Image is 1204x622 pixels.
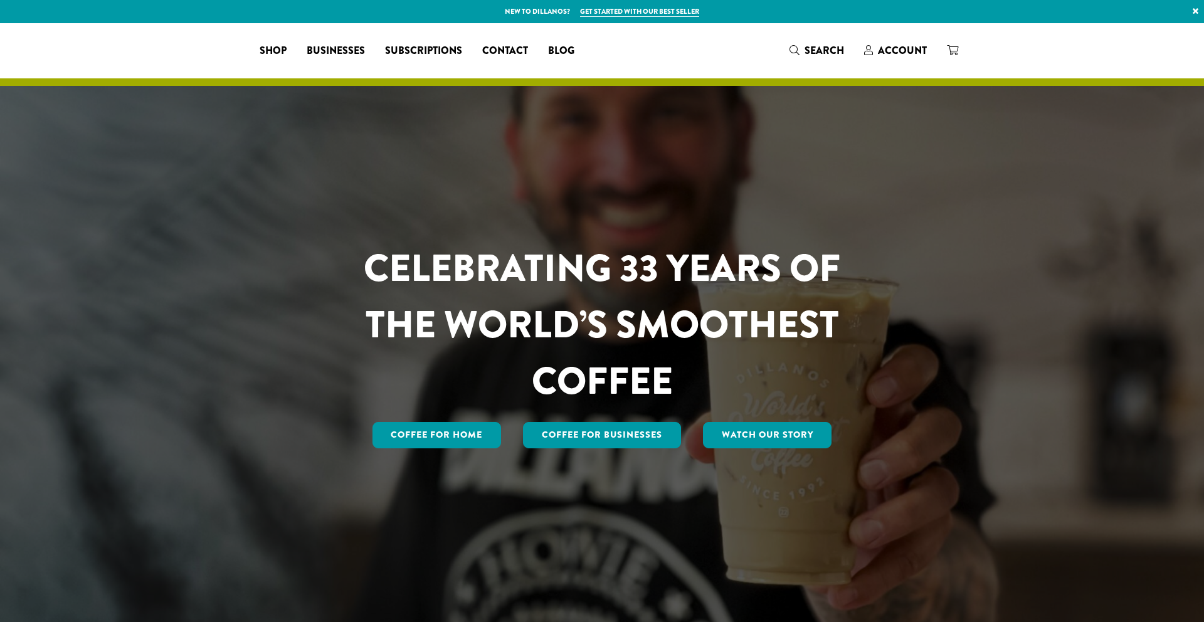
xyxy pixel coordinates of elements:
[703,422,832,448] a: Watch Our Story
[327,240,877,409] h1: CELEBRATING 33 YEARS OF THE WORLD’S SMOOTHEST COFFEE
[372,422,502,448] a: Coffee for Home
[779,40,854,61] a: Search
[580,6,699,17] a: Get started with our best seller
[260,43,287,59] span: Shop
[548,43,574,59] span: Blog
[805,43,844,58] span: Search
[307,43,365,59] span: Businesses
[250,41,297,61] a: Shop
[385,43,462,59] span: Subscriptions
[878,43,927,58] span: Account
[523,422,681,448] a: Coffee For Businesses
[482,43,528,59] span: Contact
